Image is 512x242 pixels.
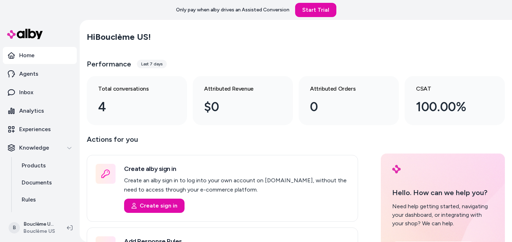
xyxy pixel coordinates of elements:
[19,144,49,152] p: Knowledge
[98,85,164,93] h3: Total conversations
[23,228,55,235] span: Bouclème US
[124,176,349,194] p: Create an alby sign in to log into your own account on [DOMAIN_NAME], without the need to access ...
[3,102,77,119] a: Analytics
[137,60,167,68] div: Last 7 days
[15,157,77,174] a: Products
[3,84,77,101] a: Inbox
[3,139,77,156] button: Knowledge
[19,70,38,78] p: Agents
[7,29,43,39] img: alby Logo
[19,107,44,115] p: Analytics
[204,85,270,93] h3: Attributed Revenue
[9,222,20,233] span: B
[392,187,494,198] p: Hello. How can we help you?
[19,88,33,97] p: Inbox
[392,165,401,173] img: alby Logo
[124,199,185,213] button: Create sign in
[416,85,482,93] h3: CSAT
[3,65,77,82] a: Agents
[3,121,77,138] a: Experiences
[22,195,36,204] p: Rules
[98,97,164,117] div: 4
[176,6,289,14] p: Only pay when alby drives an Assisted Conversion
[193,76,293,125] a: Attributed Revenue $0
[15,174,77,191] a: Documents
[19,51,34,60] p: Home
[15,191,77,208] a: Rules
[392,202,494,228] div: Need help getting started, navigating your dashboard, or integrating with your shop? We can help.
[22,178,52,187] p: Documents
[87,32,151,42] h2: Hi Bouclème US !
[19,125,51,134] p: Experiences
[87,76,187,125] a: Total conversations 4
[15,208,77,225] a: Verified Q&As
[3,47,77,64] a: Home
[22,161,46,170] p: Products
[405,76,505,125] a: CSAT 100.00%
[204,97,270,117] div: $0
[310,85,376,93] h3: Attributed Orders
[310,97,376,117] div: 0
[87,59,131,69] h3: Performance
[416,97,482,117] div: 100.00%
[23,221,55,228] p: Bouclème US Shopify
[124,164,349,174] h3: Create alby sign in
[299,76,399,125] a: Attributed Orders 0
[4,216,61,239] button: BBouclème US ShopifyBouclème US
[87,134,358,151] p: Actions for you
[295,3,336,17] a: Start Trial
